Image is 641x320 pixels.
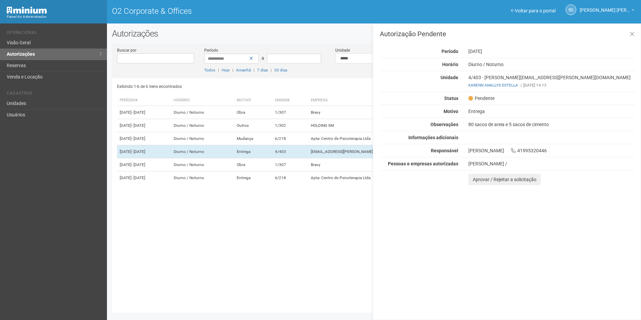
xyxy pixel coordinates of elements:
a: [PERSON_NAME] [PERSON_NAME] [580,8,634,14]
td: Diurno / Noturno [171,106,234,119]
td: Apta- Centro de Psicoterapia Ltda [308,171,479,184]
strong: Pessoas e empresas autorizadas [388,161,458,166]
div: [PERSON_NAME] 41995320446 [463,148,641,154]
li: Operacional [7,30,102,37]
strong: Período [442,49,458,54]
th: Período [117,95,171,106]
span: - [DATE] [131,123,145,128]
span: | [271,68,272,72]
div: Exibindo 1-6 de 6 itens encontrados [117,82,372,92]
span: | [253,68,254,72]
td: Apta- Centro de Psicoterapia Ltda [308,132,479,145]
div: [PERSON_NAME] / [468,161,636,167]
div: [DATE] 14:13 [468,82,636,88]
td: HOLDING SM [308,119,479,132]
td: Bravy [308,106,479,119]
td: 6/218 [272,132,308,145]
td: 4/403 [272,145,308,158]
span: - [DATE] [131,136,145,141]
td: [DATE] [117,171,171,184]
td: 6/218 [272,171,308,184]
li: Cadastros [7,91,102,98]
td: Outros [234,119,272,132]
div: Diurno / Noturno [463,61,641,67]
label: Unidade [335,47,350,53]
td: 1/302 [272,119,308,132]
th: Unidade [272,95,308,106]
span: | [521,83,522,88]
div: 80 sacos de areia e 5 sacos de cimento [463,121,641,127]
strong: Unidade [441,75,458,80]
th: Empresa [308,95,479,106]
span: Pendente [468,95,494,101]
strong: Responsável [431,148,458,153]
label: Buscar por [117,47,136,53]
td: [DATE] [117,145,171,158]
label: Período [204,47,218,53]
img: Minium [7,7,47,14]
a: Voltar para o portal [511,8,556,13]
strong: Status [444,96,458,101]
a: 30 dias [274,68,287,72]
td: Obra [234,106,272,119]
div: 4/403 - [PERSON_NAME][EMAIL_ADDRESS][PERSON_NAME][DOMAIN_NAME] [463,74,641,88]
td: Diurno / Noturno [171,145,234,158]
td: [DATE] [117,132,171,145]
h3: Autorização Pendente [380,31,636,37]
strong: Motivo [444,109,458,114]
td: [DATE] [117,106,171,119]
td: Diurno / Noturno [171,119,234,132]
a: RS [566,4,576,15]
span: - [DATE] [131,110,145,115]
span: - [DATE] [131,175,145,180]
strong: Observações [430,122,458,127]
td: [EMAIL_ADDRESS][PERSON_NAME][DOMAIN_NAME] [308,145,479,158]
td: [DATE] [117,158,171,171]
th: Horário [171,95,234,106]
h2: Autorizações [112,29,636,39]
button: Aprovar / Rejeitar a solicitação [468,174,541,185]
span: a [261,55,264,61]
span: - [DATE] [131,162,145,167]
td: Diurno / Noturno [171,158,234,171]
strong: Informações adicionais [408,135,458,140]
h1: O2 Corporate & Offices [112,7,369,15]
td: 1/307 [272,158,308,171]
td: Obra [234,158,272,171]
span: | [218,68,219,72]
td: Mudança [234,132,272,145]
td: Diurno / Noturno [171,132,234,145]
a: 7 dias [257,68,268,72]
a: KARENN ANALLYS ESTELLA [468,83,518,88]
span: - [DATE] [131,149,145,154]
a: Todos [204,68,215,72]
strong: Horário [442,62,458,67]
td: Entrega [234,171,272,184]
span: | [232,68,233,72]
th: Motivo [234,95,272,106]
div: [DATE] [463,48,641,54]
td: 1/307 [272,106,308,119]
td: Diurno / Noturno [171,171,234,184]
div: Painel do Administrador [7,14,102,20]
span: Rayssa Soares Ribeiro [580,1,630,13]
td: Bravy [308,158,479,171]
a: Amanhã [236,68,251,72]
a: Hoje [222,68,230,72]
td: Entrega [234,145,272,158]
div: Entrega [463,108,641,114]
td: [DATE] [117,119,171,132]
